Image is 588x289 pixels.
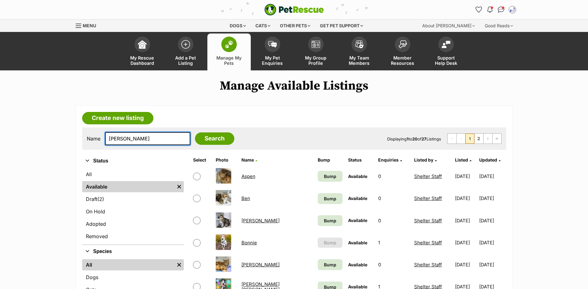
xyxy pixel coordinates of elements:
strong: 27 [422,136,427,141]
ul: Account quick links [474,5,517,15]
a: Bump [318,215,342,226]
a: Dogs [82,272,184,283]
span: Updated [479,157,497,162]
button: Status [82,157,184,165]
td: [DATE] [479,188,505,209]
td: 1 [376,232,411,253]
td: 0 [376,188,411,209]
a: Bump [318,259,342,270]
a: Enquiries [378,157,402,162]
a: Add a Pet Listing [164,33,207,70]
a: Remove filter [175,259,184,270]
span: Available [348,174,367,179]
div: About [PERSON_NAME] [418,20,479,32]
img: dashboard-icon-eb2f2d2d3e046f16d808141f083e7271f6b2e854fb5c12c21221c1fb7104beca.svg [138,40,147,49]
a: Page 2 [475,134,483,144]
a: Bump [318,193,342,204]
a: My Group Profile [294,33,338,70]
div: Dogs [225,20,250,32]
strong: 1 [407,136,409,141]
span: My Rescue Dashboard [128,55,156,66]
span: Listed [455,157,468,162]
a: Support Help Desk [424,33,468,70]
span: Bump [324,195,336,202]
img: manage-my-pets-icon-02211641906a0b7f246fdf0571729dbe1e7629f14944591b6c1af311fb30b64b.svg [225,40,233,48]
th: Bump [315,155,345,165]
a: Aspen [241,173,255,179]
div: Other pets [276,20,315,32]
img: group-profile-icon-3fa3cf56718a62981997c0bc7e787c4b2cf8bcc04b72c1350f741eb67cf2f40e.svg [312,41,320,48]
td: [DATE] [479,210,505,231]
img: add-pet-listing-icon-0afa8454b4691262ce3f59096e99ab1cd57d4a30225e0717b998d2c9b9846f56.svg [181,40,190,49]
span: Available [348,218,367,223]
button: My account [507,5,517,15]
span: My Group Profile [302,55,330,66]
img: logo-e224e6f780fb5917bec1dbf3a21bbac754714ae5b6737aabdf751b685950b380.svg [264,4,324,16]
span: (2) [97,195,104,203]
span: Bump [324,261,336,268]
a: Name [241,157,257,162]
a: All [82,169,184,180]
a: My Pet Enquiries [251,33,294,70]
a: Shelter Staff [414,173,442,179]
a: Last page [493,134,501,144]
span: translation missing: en.admin.listings.index.attributes.enquiries [378,157,399,162]
button: Bump [318,238,342,248]
img: member-resources-icon-8e73f808a243e03378d46382f2149f9095a855e16c252ad45f914b54edf8863c.svg [398,40,407,48]
img: pet-enquiries-icon-7e3ad2cf08bfb03b45e93fb7055b45f3efa6380592205ae92323e6603595dc1f.svg [268,41,277,48]
a: My Rescue Dashboard [121,33,164,70]
td: [DATE] [453,166,479,187]
strong: 20 [412,136,418,141]
img: notifications-46538b983faf8c2785f20acdc204bb7945ddae34d4c08c2a6579f10ce5e182be.svg [487,7,492,13]
a: Manage My Pets [207,33,251,70]
span: Member Resources [389,55,417,66]
th: Photo [213,155,238,165]
input: Search [195,132,234,145]
span: Listed by [414,157,433,162]
th: Select [191,155,213,165]
span: Bump [324,173,336,180]
a: Favourites [474,5,484,15]
a: Shelter Staff [414,195,442,201]
nav: Pagination [447,133,502,144]
div: Get pet support [316,20,367,32]
td: [DATE] [453,188,479,209]
img: chat-41dd97257d64d25036548639549fe6c8038ab92f7586957e7f3b1b290dea8141.svg [498,7,504,13]
a: Ben [241,195,250,201]
span: Support Help Desk [432,55,460,66]
td: 0 [376,254,411,275]
td: [DATE] [453,254,479,275]
a: All [82,259,175,270]
a: Updated [479,157,501,162]
a: [PERSON_NAME] [241,218,280,224]
span: Available [348,240,367,245]
a: Shelter Staff [414,262,442,268]
a: Next page [484,134,492,144]
div: Status [82,167,184,244]
span: Displaying to of Listings [387,136,441,141]
a: Listed by [414,157,437,162]
span: Manage My Pets [215,55,243,66]
a: Create new listing [82,112,153,124]
span: Available [348,196,367,201]
a: My Team Members [338,33,381,70]
a: Member Resources [381,33,424,70]
span: Previous page [457,134,465,144]
span: Bump [324,217,336,224]
span: Add a Pet Listing [172,55,200,66]
a: PetRescue [264,4,324,16]
div: Cats [251,20,275,32]
button: Notifications [485,5,495,15]
img: help-desk-icon-fdf02630f3aa405de69fd3d07c3f3aa587a6932b1a1747fa1d2bba05be0121f9.svg [442,41,450,48]
td: 0 [376,166,411,187]
td: [DATE] [453,232,479,253]
span: Menu [83,23,96,28]
span: My Team Members [345,55,373,66]
a: Remove filter [175,181,184,192]
img: team-members-icon-5396bd8760b3fe7c0b43da4ab00e1e3bb1a5d9ba89233759b79545d2d3fc5d0d.svg [355,40,364,48]
span: Name [241,157,254,162]
span: My Pet Enquiries [259,55,286,66]
a: Draft [82,193,184,205]
span: First page [448,134,456,144]
a: Listed [455,157,471,162]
